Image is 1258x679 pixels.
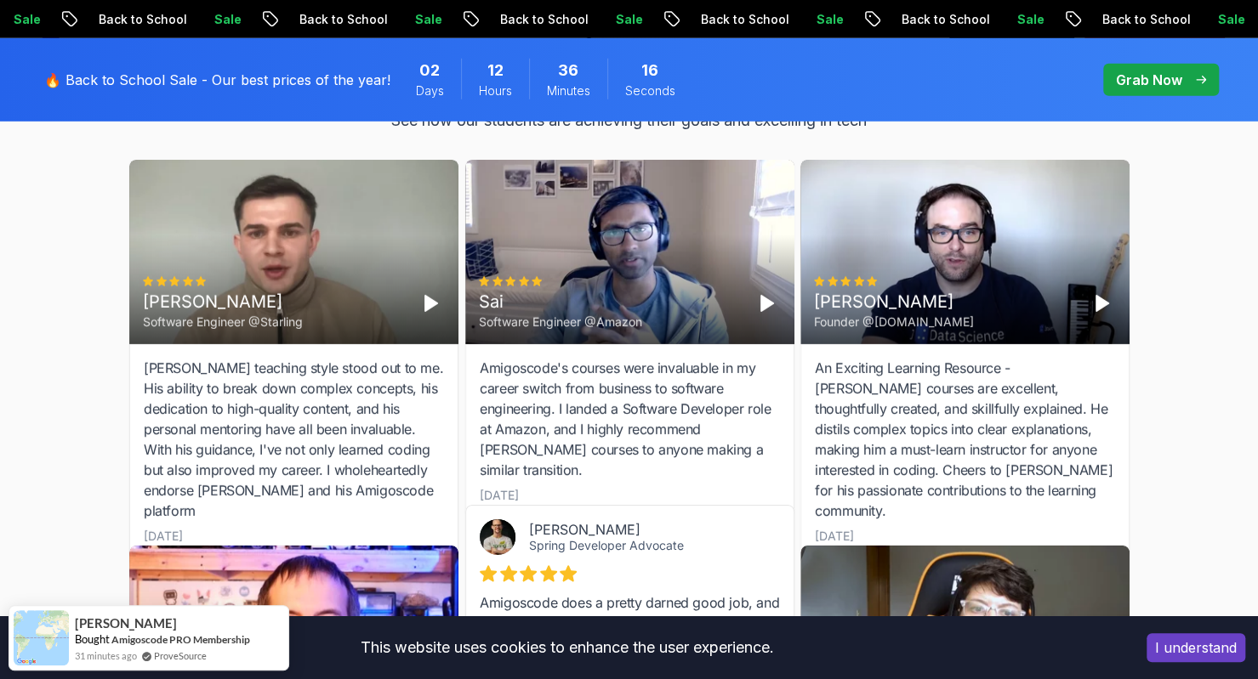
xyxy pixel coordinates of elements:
div: [PERSON_NAME] [814,290,974,314]
div: This website uses cookies to enhance the user experience. [13,629,1121,666]
span: Seconds [625,82,675,99]
button: Play [417,290,444,317]
span: [PERSON_NAME] [75,616,177,631]
button: Play [753,290,780,317]
div: [DATE] [144,528,183,545]
span: 12 Hours [487,59,504,82]
div: An Exciting Learning Resource - [PERSON_NAME] courses are excellent, thoughtfully created, and sk... [815,358,1115,521]
p: Back to School [83,11,199,28]
div: Amigoscode's courses were invaluable in my career switch from business to software engineering. I... [480,358,780,480]
span: 2 Days [419,59,440,82]
p: Grab Now [1116,70,1182,90]
p: Back to School [485,11,601,28]
a: Spring Developer Advocate [529,538,684,552]
span: Bought [75,632,110,646]
div: Sai [479,290,642,314]
p: Back to School [284,11,400,28]
p: Back to School [1087,11,1203,28]
a: Amigoscode PRO Membership [111,633,250,646]
span: Minutes [547,82,590,99]
div: Founder @[DOMAIN_NAME] [814,314,974,331]
div: [PERSON_NAME] teaching style stood out to me. His ability to break down complex concepts, his ded... [144,358,444,521]
p: Sale [801,11,856,28]
div: [PERSON_NAME] [529,521,753,538]
button: Play [1088,290,1115,317]
p: Back to School [886,11,1002,28]
div: Software Engineer @Amazon [479,314,642,331]
div: [DATE] [480,487,519,504]
div: [DATE] [815,528,854,545]
span: 36 Minutes [558,59,578,82]
img: Josh Long avatar [480,519,515,555]
span: Days [416,82,444,99]
div: Software Engineer @Starling [143,314,303,331]
p: Sale [1002,11,1056,28]
p: Sale [400,11,454,28]
a: ProveSource [154,648,207,663]
p: Sale [199,11,253,28]
span: 31 minutes ago [75,648,137,663]
span: 16 Seconds [641,59,658,82]
p: Sale [601,11,655,28]
img: provesource social proof notification image [14,610,69,665]
button: Accept cookies [1147,633,1245,662]
p: 🔥 Back to School Sale - Our best prices of the year! [44,70,390,90]
span: Hours [479,82,512,99]
div: [PERSON_NAME] [143,290,303,314]
p: Sale [1203,11,1257,28]
p: Back to School [686,11,801,28]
